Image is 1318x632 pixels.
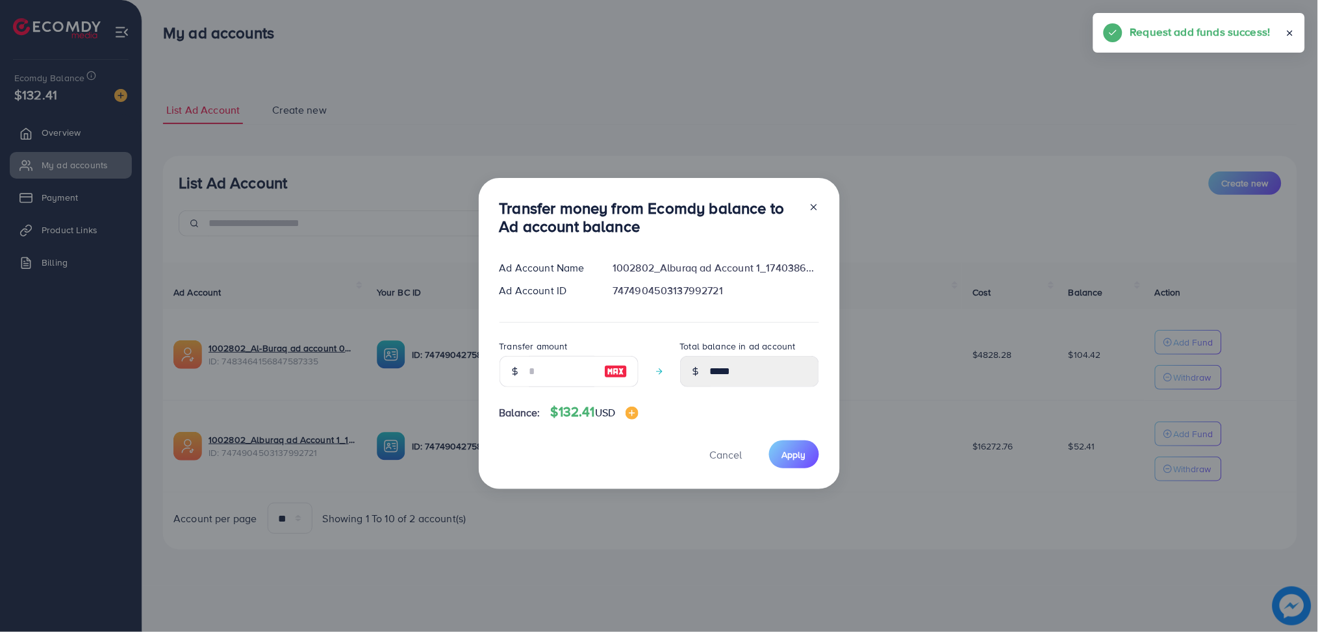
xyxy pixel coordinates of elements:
button: Apply [769,440,819,468]
div: Ad Account ID [489,283,603,298]
label: Transfer amount [500,340,568,353]
div: 7474904503137992721 [602,283,829,298]
span: Apply [782,448,806,461]
label: Total balance in ad account [680,340,796,353]
div: Ad Account Name [489,260,603,275]
img: image [604,364,627,379]
span: USD [595,405,615,420]
h5: Request add funds success! [1130,23,1271,40]
button: Cancel [694,440,759,468]
h4: $132.41 [551,404,639,420]
h3: Transfer money from Ecomdy balance to Ad account balance [500,199,798,236]
div: 1002802_Alburaq ad Account 1_1740386843243 [602,260,829,275]
img: image [626,407,639,420]
span: Balance: [500,405,540,420]
span: Cancel [710,448,742,462]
